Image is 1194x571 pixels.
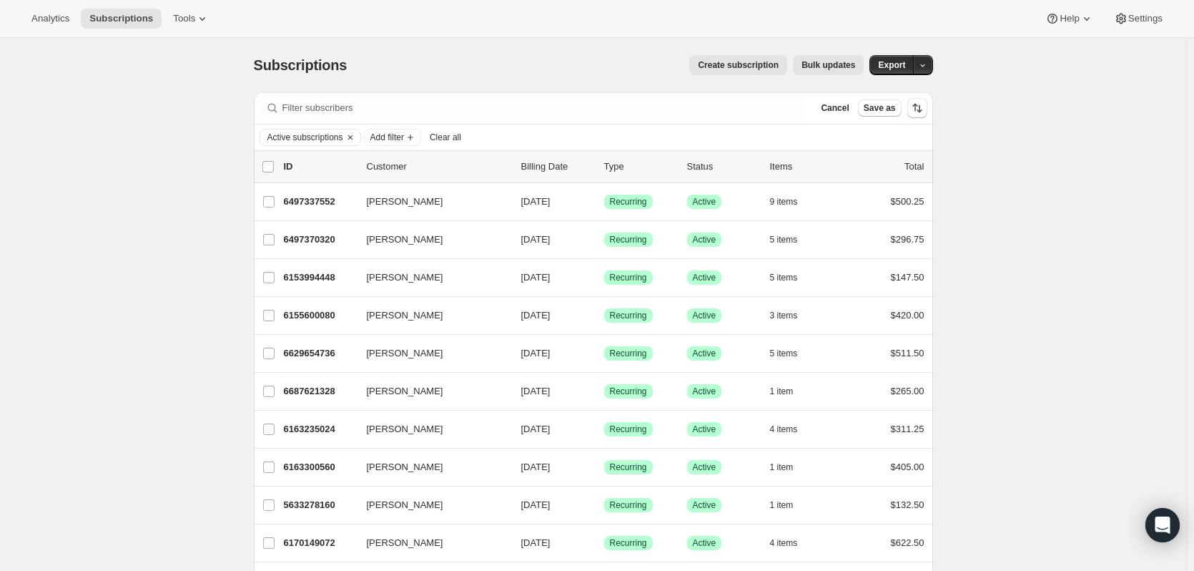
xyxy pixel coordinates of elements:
button: Save as [858,99,902,117]
div: 6155600080[PERSON_NAME][DATE]SuccessRecurringSuccessActive3 items$420.00 [284,306,924,326]
button: Add filter [364,129,421,146]
p: 6497370320 [284,233,355,247]
span: [DATE] [521,196,551,207]
span: $311.25 [891,424,924,434]
p: Billing Date [521,160,593,174]
span: $147.50 [891,272,924,283]
input: Filter subscribers [282,98,807,118]
button: 1 item [770,495,809,515]
span: [DATE] [521,386,551,396]
button: 1 item [770,457,809,477]
span: Active [693,310,716,321]
p: Status [687,160,759,174]
button: 1 item [770,381,809,401]
button: Cancel [815,99,854,117]
span: Active [693,537,716,549]
span: 5 items [770,348,798,359]
span: $420.00 [891,310,924,321]
span: Save as [864,102,896,114]
div: 5633278160[PERSON_NAME][DATE]SuccessRecurringSuccessActive1 item$132.50 [284,495,924,515]
p: Total [904,160,924,174]
span: Active [693,234,716,245]
span: Recurring [610,499,647,511]
button: [PERSON_NAME] [358,228,501,251]
span: Tools [173,13,195,24]
button: Bulk updates [793,55,864,75]
span: Subscriptions [254,57,347,73]
p: 6687621328 [284,384,355,399]
span: $622.50 [891,537,924,548]
span: [DATE] [521,499,551,510]
span: [PERSON_NAME] [367,384,443,399]
div: 6163300560[PERSON_NAME][DATE]SuccessRecurringSuccessActive1 item$405.00 [284,457,924,477]
button: Analytics [23,9,78,29]
span: 1 item [770,386,794,397]
button: [PERSON_NAME] [358,418,501,441]
button: Settings [1105,9,1171,29]
span: 4 items [770,537,798,549]
span: 5 items [770,234,798,245]
span: [DATE] [521,424,551,434]
button: 4 items [770,533,814,553]
span: Recurring [610,462,647,473]
span: Create subscription [698,59,779,71]
div: IDCustomerBilling DateTypeStatusItemsTotal [284,160,924,174]
span: Recurring [610,272,647,283]
span: [DATE] [521,272,551,283]
span: Recurring [610,310,647,321]
span: Add filter [370,132,404,143]
span: [DATE] [521,234,551,245]
span: [PERSON_NAME] [367,270,443,285]
span: Cancel [821,102,849,114]
button: 9 items [770,192,814,212]
span: Export [878,59,905,71]
span: Active [693,196,716,208]
span: Active [693,386,716,397]
p: 6153994448 [284,270,355,285]
div: 6163235024[PERSON_NAME][DATE]SuccessRecurringSuccessActive4 items$311.25 [284,419,924,439]
p: 6170149072 [284,536,355,550]
span: $500.25 [891,196,924,207]
button: Tools [164,9,218,29]
span: $405.00 [891,462,924,472]
div: 6153994448[PERSON_NAME][DATE]SuccessRecurringSuccessActive5 items$147.50 [284,268,924,288]
div: 6497337552[PERSON_NAME][DATE]SuccessRecurringSuccessActive9 items$500.25 [284,192,924,212]
span: Bulk updates [801,59,855,71]
button: [PERSON_NAME] [358,456,501,479]
p: 6163300560 [284,460,355,474]
button: 5 items [770,268,814,288]
span: $296.75 [891,234,924,245]
span: [DATE] [521,348,551,358]
span: Active [693,462,716,473]
button: 5 items [770,343,814,363]
span: Analytics [31,13,69,24]
button: Export [869,55,914,75]
span: Active [693,424,716,435]
div: 6687621328[PERSON_NAME][DATE]SuccessRecurringSuccessActive1 item$265.00 [284,381,924,401]
span: Subscriptions [89,13,153,24]
div: 6170149072[PERSON_NAME][DATE]SuccessRecurringSuccessActive4 items$622.50 [284,533,924,553]
div: Items [770,160,842,174]
button: Active subscriptions [260,130,343,145]
span: [PERSON_NAME] [367,195,443,209]
div: Open Intercom Messenger [1145,508,1180,542]
button: Sort the results [907,98,927,118]
span: [PERSON_NAME] [367,536,443,550]
button: Subscriptions [81,9,162,29]
span: Recurring [610,386,647,397]
button: [PERSON_NAME] [358,494,501,517]
span: [DATE] [521,537,551,548]
span: 1 item [770,462,794,473]
span: [DATE] [521,310,551,321]
span: Recurring [610,196,647,208]
span: [PERSON_NAME] [367,233,443,247]
span: [PERSON_NAME] [367,422,443,436]
p: ID [284,160,355,174]
span: [DATE] [521,462,551,472]
span: Active [693,348,716,359]
span: Recurring [610,234,647,245]
button: Clear [343,130,357,145]
p: 6163235024 [284,422,355,436]
span: Active [693,499,716,511]
span: Active subscriptions [267,132,343,143]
